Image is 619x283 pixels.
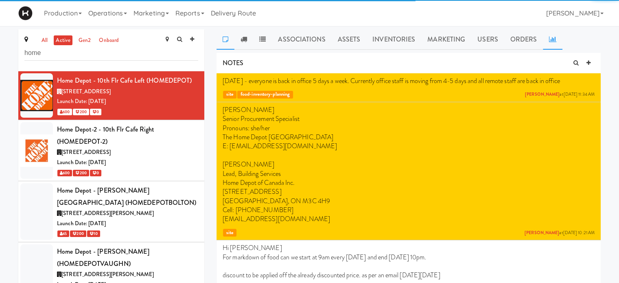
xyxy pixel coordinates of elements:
p: Pronouns: she/her [223,124,595,133]
div: Launch Date: [DATE] [57,158,198,168]
a: [PERSON_NAME] [525,230,559,236]
div: Launch Date: [DATE] [57,219,198,229]
span: food-inventory-planning [237,91,293,99]
p: Home Depot of Canada Inc. [223,178,595,187]
div: Home Depot-2 - 10th Flr Cafe Right (HOMEDEPOT-2) [57,123,198,147]
a: Inventories [366,29,421,50]
span: at [DATE] 11:34 AM [525,92,595,98]
a: [PERSON_NAME] [525,91,560,97]
p: Cell: [PHONE_NUMBER] [223,206,595,215]
span: 200 [73,170,89,176]
li: Home Depot-2 - 10th Flr Cafe Right (HOMEDEPOT-2)[STREET_ADDRESS]Launch Date: [DATE] 600 200 0 [18,120,204,181]
div: Home Depot - [PERSON_NAME] (HOMEDEPOTVAUGHN) [57,246,198,270]
a: onboard [97,35,121,46]
p: E: [EMAIL_ADDRESS][DOMAIN_NAME] [223,142,595,151]
span: 65 [57,230,69,237]
span: site [223,91,236,99]
div: Home Depot - [PERSON_NAME][GEOGRAPHIC_DATA] (HOMEDEPOTBOLTON) [57,184,198,208]
span: 0 [90,170,101,176]
span: at [DATE] 10:21 AM [525,230,595,236]
a: Orders [504,29,543,50]
input: Search site [24,46,198,61]
p: [EMAIL_ADDRESS][DOMAIN_NAME] [223,215,595,224]
a: Marketing [421,29,471,50]
p: [STREET_ADDRESS] [223,187,595,196]
p: [DATE] - everyone is back in office 5 days a week. Currently office staff is moving from 4-5 days... [223,77,595,86]
p: [GEOGRAPHIC_DATA], ON M3C 4H9 [223,197,595,206]
span: NOTES [223,58,244,68]
span: 200 [70,230,86,237]
p: [PERSON_NAME] [223,160,595,169]
li: Home Depot - 10th Flr Cafe Left (HOMEDEPOT)[STREET_ADDRESS]Launch Date: [DATE] 600 200 0 [18,71,204,120]
p: Senior Procurement Specialist [223,114,595,123]
div: Home Depot - 10th Flr Cafe Left (HOMEDEPOT) [57,75,198,87]
img: Micromart [18,6,33,20]
span: 600 [57,170,72,176]
span: [STREET_ADDRESS] [61,148,111,156]
p: The Home Depot [GEOGRAPHIC_DATA] [223,133,595,142]
p: [PERSON_NAME] [223,105,595,114]
p: Hi [PERSON_NAME] [223,244,595,252]
span: [STREET_ADDRESS] [61,88,111,95]
span: [STREET_ADDRESS][PERSON_NAME] [61,209,154,217]
span: 10 [87,230,100,237]
a: active [54,35,72,46]
li: Home Depot - [PERSON_NAME][GEOGRAPHIC_DATA] (HOMEDEPOTBOLTON)[STREET_ADDRESS][PERSON_NAME]Launch ... [18,181,204,242]
a: all [39,35,50,46]
span: 0 [90,109,101,115]
p: Lead, Building Services [223,169,595,178]
p: discount to be applied off the already discounted price. as per an email [DATE][DATE] [223,271,595,280]
p: For markdown of food can we start at 9am every [DATE] and end [DATE] 10pm. [223,253,595,262]
span: site [223,229,236,237]
a: Users [471,29,504,50]
a: Associations [272,29,331,50]
span: 200 [73,109,89,115]
span: 600 [57,109,72,115]
a: gen2 [77,35,93,46]
span: [STREET_ADDRESS][PERSON_NAME] [61,270,154,278]
div: Launch Date: [DATE] [57,97,198,107]
a: Assets [332,29,367,50]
